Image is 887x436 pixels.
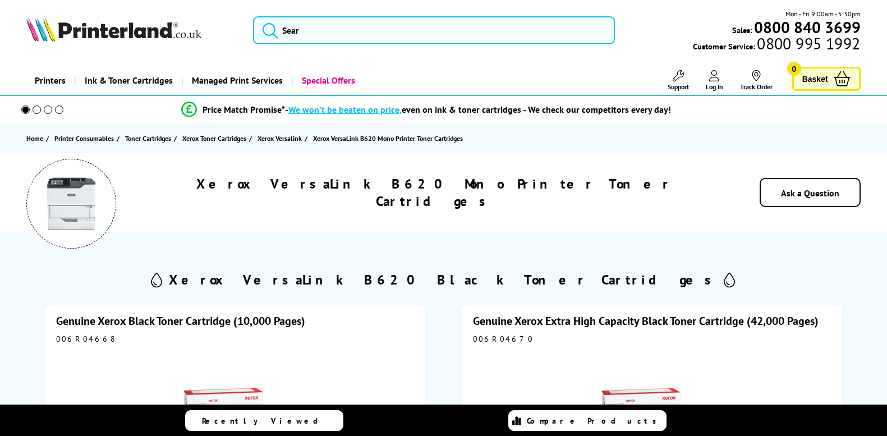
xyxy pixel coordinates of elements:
[752,22,861,33] a: 0800 840 3699
[473,314,819,328] a: Genuine Xerox Extra High Capacity Black Toner Cartridge (42,000 Pages)
[291,66,364,95] a: Special Offers
[26,17,239,44] a: Printerland Logo
[169,271,718,288] h2: Xerox VersaLink B620 Black Toner Cartridges
[802,71,828,86] span: Basket
[43,176,99,232] img: Xerox VersaLink B620 Mono Printer Toner Cartridges
[732,25,752,35] span: Sales:
[185,410,343,431] a: Recently Viewed
[740,70,773,91] a: Track Order
[54,132,117,144] a: Printer Consumables
[473,334,831,344] div: 006R04670
[85,66,173,95] span: Ink & Toner Cartridges
[6,100,847,120] li: modal_Promise
[258,132,302,144] span: Xerox Versalink
[56,334,414,344] div: 006R04668
[203,104,285,115] span: Price Match Promise*
[781,187,839,199] a: Ask a Question
[313,134,463,143] span: Xerox VersaLink B620 Mono Printer Toner Cartridges
[668,82,689,91] span: Support
[182,132,249,144] a: Xerox Toner Cartridges
[26,66,74,95] a: Printers
[527,416,663,426] span: Compare Products
[181,66,291,95] a: Managed Print Services
[202,416,329,426] span: Recently Viewed
[253,16,615,44] input: Sear
[706,70,723,91] a: Log In
[285,104,671,115] div: - even on ink & toner cartridges - We check our competitors every day!
[125,132,174,144] a: Toner Cartridges
[56,314,305,328] a: Genuine Xerox Black Toner Cartridge (10,000 Pages)
[508,410,667,431] a: Compare Products
[258,132,305,144] a: Xerox Versalink
[755,38,860,49] span: 0800 995 1992
[787,62,801,76] span: 0
[668,70,689,91] a: Support
[785,8,861,19] span: Mon - Fri 9:00am - 5:30pm
[26,17,201,42] img: Printerland Logo
[125,132,171,144] span: Toner Cartridges
[74,66,181,95] a: Ink & Toner Cartridges
[182,132,246,144] span: Xerox Toner Cartridges
[150,175,718,210] h1: Xerox VersaLink B620 Mono Printer Toner Cartridges
[693,38,860,52] span: Customer Service:
[706,82,723,91] span: Log In
[754,17,861,38] b: 0800 840 3699
[26,132,46,144] a: Home
[288,104,402,115] span: We won’t be beaten on price,
[792,67,861,91] a: Basket 0
[54,132,114,144] span: Printer Consumables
